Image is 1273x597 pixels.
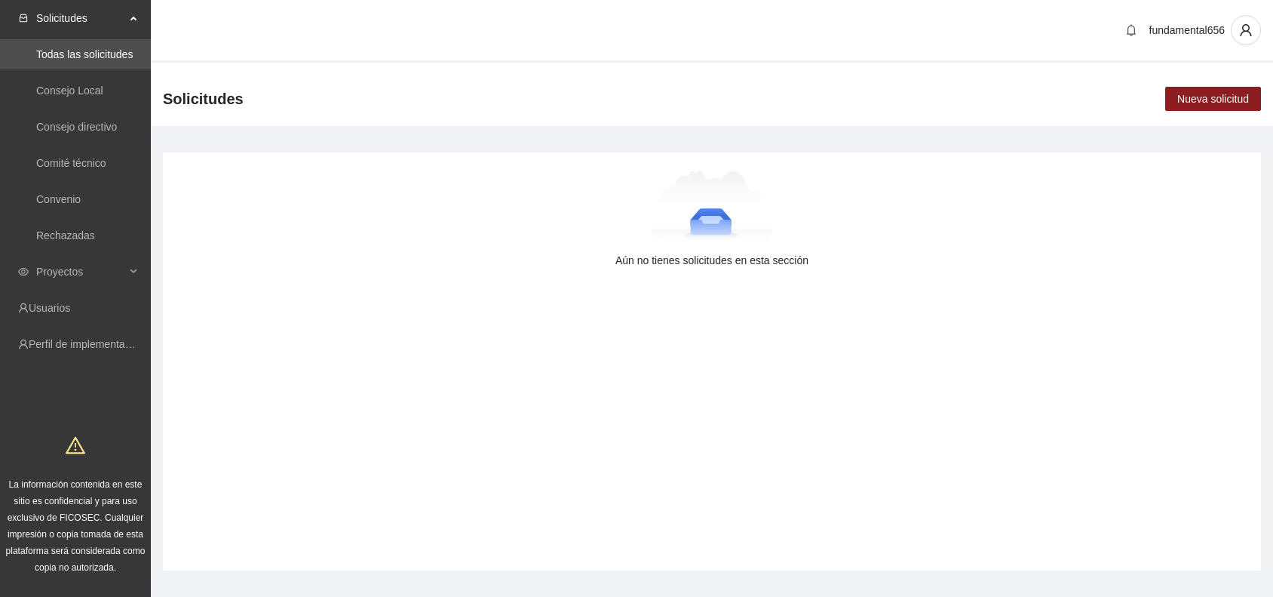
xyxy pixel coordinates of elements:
a: Usuarios [29,302,70,314]
span: warning [66,435,85,455]
a: Convenio [36,193,81,205]
span: user [1232,23,1260,37]
span: Nueva solicitud [1177,91,1249,107]
a: Todas las solicitudes [36,48,133,60]
span: bell [1120,24,1143,36]
span: eye [18,266,29,277]
span: fundamental656 [1149,24,1225,36]
span: La información contenida en este sitio es confidencial y para uso exclusivo de FICOSEC. Cualquier... [6,479,146,573]
span: Proyectos [36,257,125,287]
a: Perfil de implementadora [29,338,146,350]
button: Nueva solicitud [1165,87,1261,111]
a: Comité técnico [36,157,106,169]
a: Consejo Local [36,85,103,97]
span: Solicitudes [163,87,244,111]
span: Solicitudes [36,3,125,33]
a: Rechazadas [36,229,95,242]
button: bell [1119,18,1143,42]
button: user [1231,15,1261,45]
img: Aún no tienes solicitudes en esta sección [651,171,774,246]
div: Aún no tienes solicitudes en esta sección [187,252,1237,269]
span: inbox [18,13,29,23]
a: Consejo directivo [36,121,117,133]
